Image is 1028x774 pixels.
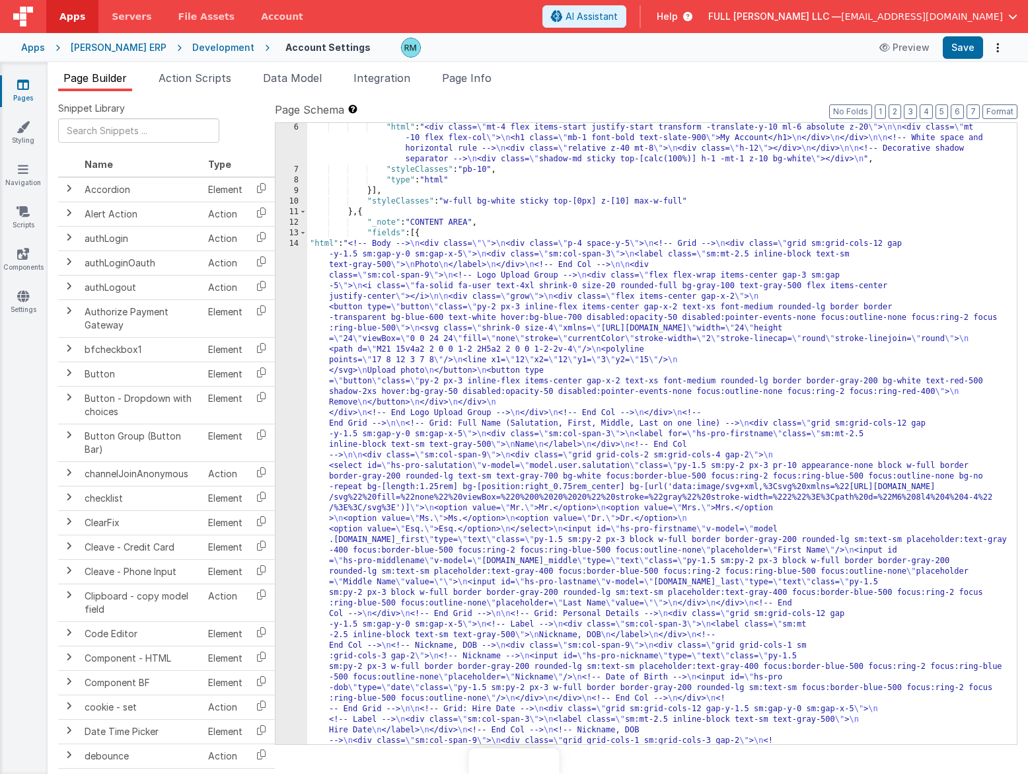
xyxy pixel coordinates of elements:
[79,299,203,337] td: Authorize Payment Gateway
[263,71,322,85] span: Data Model
[203,177,248,202] td: Element
[79,386,203,424] td: Button - Dropdown with choices
[943,36,983,59] button: Save
[79,275,203,299] td: authLogout
[192,41,254,54] div: Development
[829,104,872,119] button: No Folds
[871,37,937,58] button: Preview
[203,486,248,510] td: Element
[982,104,1017,119] button: Format
[159,71,231,85] span: Action Scripts
[59,10,85,23] span: Apps
[967,104,980,119] button: 7
[203,646,248,670] td: Element
[442,71,492,85] span: Page Info
[63,71,127,85] span: Page Builder
[275,175,307,186] div: 8
[275,122,307,165] div: 6
[79,424,203,461] td: Button Group (Button Bar)
[208,159,231,170] span: Type
[203,621,248,646] td: Element
[79,337,203,362] td: bfcheckbox1
[79,486,203,510] td: checklist
[79,719,203,744] td: Date Time Picker
[936,104,948,119] button: 5
[79,744,203,768] td: debounce
[353,71,410,85] span: Integration
[79,535,203,559] td: Cleave - Credit Card
[71,41,166,54] div: [PERSON_NAME] ERP
[85,159,113,170] span: Name
[21,41,45,54] div: Apps
[58,102,125,115] span: Snippet Library
[275,207,307,217] div: 11
[79,226,203,251] td: authLogin
[203,299,248,337] td: Element
[875,104,886,119] button: 1
[275,186,307,196] div: 9
[203,202,248,226] td: Action
[203,226,248,251] td: Action
[203,695,248,719] td: Action
[841,10,1003,23] span: [EMAIL_ADDRESS][DOMAIN_NAME]
[203,719,248,744] td: Element
[275,196,307,207] div: 10
[203,510,248,535] td: Element
[203,275,248,299] td: Action
[58,118,219,143] input: Search Snippets ...
[203,337,248,362] td: Element
[275,102,344,118] span: Page Schema
[79,695,203,719] td: cookie - set
[275,228,307,239] div: 13
[285,42,371,52] h4: Account Settings
[203,251,248,275] td: Action
[203,362,248,386] td: Element
[79,646,203,670] td: Component - HTML
[203,559,248,584] td: Element
[203,744,248,768] td: Action
[889,104,901,119] button: 2
[951,104,964,119] button: 6
[79,461,203,486] td: channelJoinAnonymous
[708,10,841,23] span: FULL [PERSON_NAME] LLC —
[275,165,307,175] div: 7
[79,559,203,584] td: Cleave - Phone Input
[79,670,203,695] td: Component BF
[178,10,235,23] span: File Assets
[988,38,1007,57] button: Options
[79,251,203,275] td: authLoginOauth
[79,621,203,646] td: Code Editor
[566,10,618,23] span: AI Assistant
[79,177,203,202] td: Accordion
[920,104,933,119] button: 4
[904,104,917,119] button: 3
[402,38,420,57] img: b13c88abc1fc393ceceb84a58fc04ef4
[708,10,1017,23] button: FULL [PERSON_NAME] LLC — [EMAIL_ADDRESS][DOMAIN_NAME]
[275,217,307,228] div: 12
[203,535,248,559] td: Element
[203,461,248,486] td: Action
[203,670,248,695] td: Element
[203,386,248,424] td: Element
[79,510,203,535] td: ClearFix
[203,424,248,461] td: Element
[79,584,203,621] td: Clipboard - copy model field
[79,362,203,386] td: Button
[203,584,248,621] td: Action
[657,10,678,23] span: Help
[79,202,203,226] td: Alert Action
[542,5,626,28] button: AI Assistant
[112,10,151,23] span: Servers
